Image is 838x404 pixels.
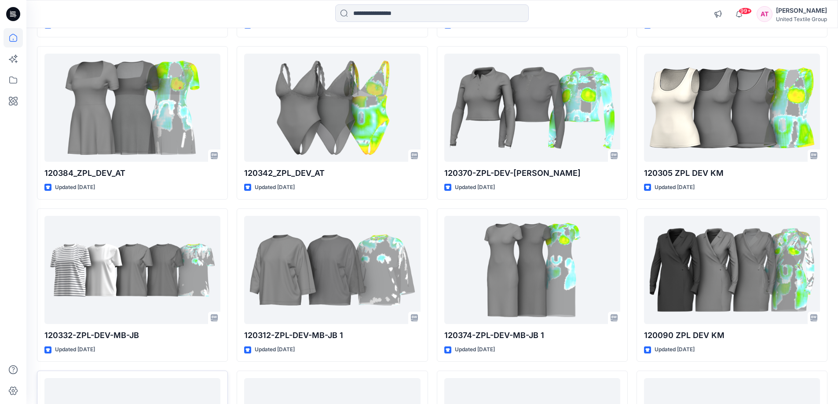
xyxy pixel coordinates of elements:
p: 120374-ZPL-DEV-MB-JB 1 [444,329,620,342]
a: 120332-ZPL-DEV-MB-JB [44,216,220,324]
div: AT [757,6,772,22]
p: Updated [DATE] [255,183,295,192]
p: Updated [DATE] [455,183,495,192]
a: 120342_ZPL_DEV_AT [244,54,420,162]
p: 120312-ZPL-DEV-MB-JB 1 [244,329,420,342]
p: 120305 ZPL DEV KM [644,167,820,179]
a: 120090 ZPL DEV KM [644,216,820,324]
a: 120384_ZPL_DEV_AT [44,54,220,162]
a: 120312-ZPL-DEV-MB-JB 1 [244,216,420,324]
p: Updated [DATE] [55,183,95,192]
p: 120342_ZPL_DEV_AT [244,167,420,179]
a: 120374-ZPL-DEV-MB-JB 1 [444,216,620,324]
p: 120090 ZPL DEV KM [644,329,820,342]
p: Updated [DATE] [255,345,295,354]
p: 120384_ZPL_DEV_AT [44,167,220,179]
p: Updated [DATE] [55,345,95,354]
p: 120370-ZPL-DEV-[PERSON_NAME] [444,167,620,179]
p: Updated [DATE] [655,183,695,192]
a: 120370-ZPL-DEV-KM-JB [444,54,620,162]
p: Updated [DATE] [455,345,495,354]
span: 99+ [739,7,752,15]
p: 120332-ZPL-DEV-MB-JB [44,329,220,342]
div: [PERSON_NAME] [776,5,827,16]
div: United Textile Group [776,16,827,22]
a: 120305 ZPL DEV KM [644,54,820,162]
p: Updated [DATE] [655,345,695,354]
